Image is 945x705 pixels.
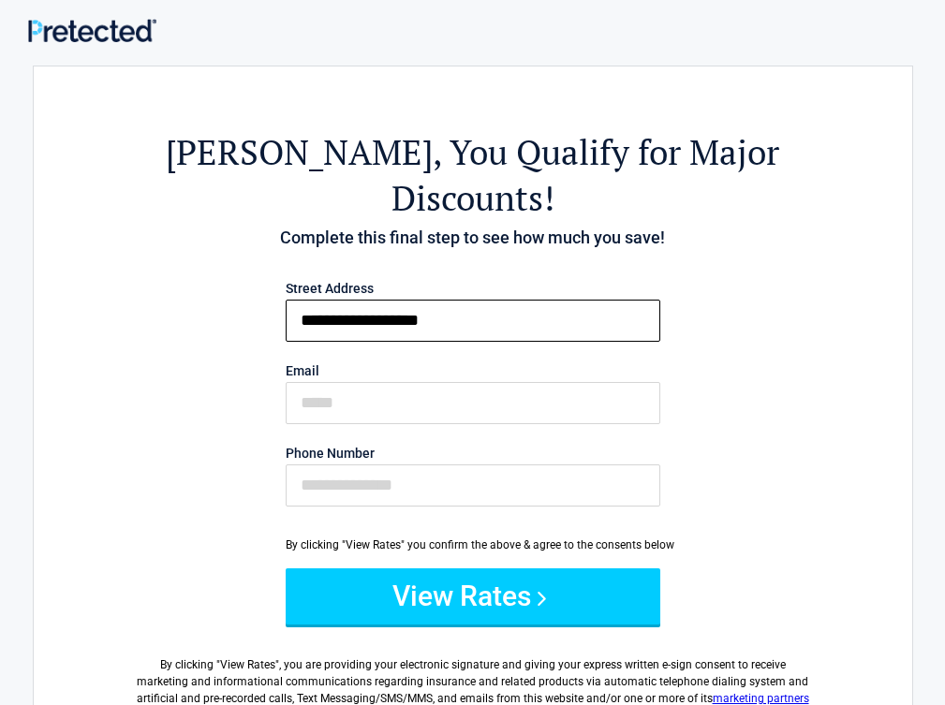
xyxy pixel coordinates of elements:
label: Email [286,364,660,377]
span: [PERSON_NAME] [166,129,433,175]
button: View Rates [286,568,660,624]
label: Phone Number [286,447,660,460]
div: By clicking "View Rates" you confirm the above & agree to the consents below [286,536,660,553]
img: Main Logo [28,19,156,42]
h4: Complete this final step to see how much you save! [137,226,809,250]
h2: , You Qualify for Major Discounts! [137,129,809,221]
span: View Rates [220,658,275,671]
label: Street Address [286,282,660,295]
